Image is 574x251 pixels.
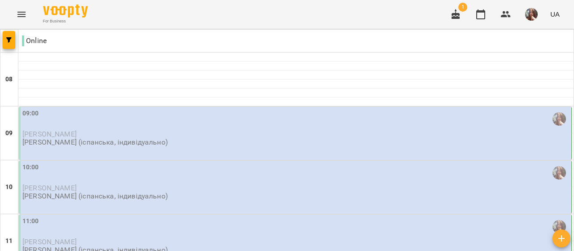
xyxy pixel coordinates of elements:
[550,9,560,19] span: UA
[5,128,13,138] h6: 09
[22,109,39,119] label: 09:00
[22,138,168,146] p: [PERSON_NAME] (іспанська, індивідуально)
[5,182,13,192] h6: 10
[22,35,47,46] p: Online
[22,130,77,138] span: [PERSON_NAME]
[458,3,467,12] span: 1
[43,4,88,18] img: Voopty Logo
[525,8,538,21] img: 0ee1f4be303f1316836009b6ba17c5c5.jpeg
[22,192,168,200] p: [PERSON_NAME] (іспанська, індивідуально)
[11,4,32,25] button: Menu
[22,184,77,192] span: [PERSON_NAME]
[22,216,39,226] label: 11:00
[5,236,13,246] h6: 11
[552,112,566,126] img: Михайлик Альона Михайлівна (і)
[22,238,77,246] span: [PERSON_NAME]
[552,220,566,233] img: Михайлик Альона Михайлівна (і)
[552,166,566,180] img: Михайлик Альона Михайлівна (і)
[547,6,563,22] button: UA
[552,229,570,247] button: Створити урок
[43,18,88,24] span: For Business
[5,75,13,84] h6: 08
[22,163,39,172] label: 10:00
